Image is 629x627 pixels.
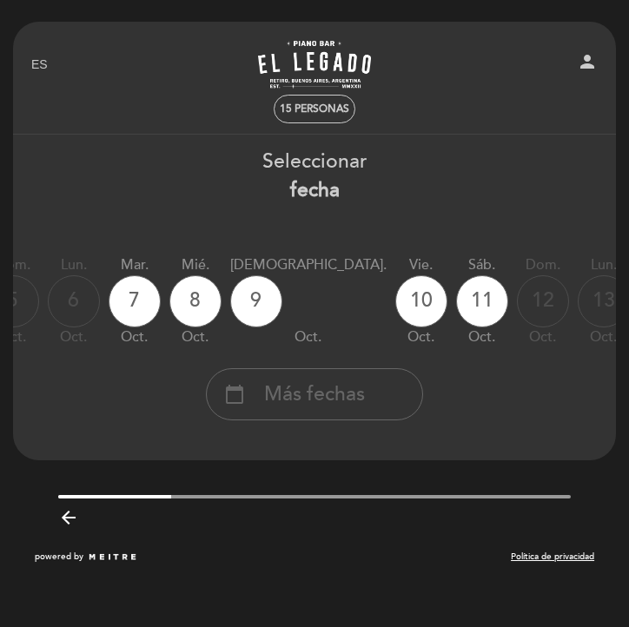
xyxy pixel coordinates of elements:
[517,275,569,327] div: 12
[48,327,100,347] div: oct.
[169,255,222,275] div: mié.
[517,327,569,347] div: oct.
[35,551,83,563] span: powered by
[35,551,137,563] a: powered by
[88,553,137,562] img: MEITRE
[224,379,245,409] i: calendar_today
[230,327,387,347] div: oct.
[109,255,161,275] div: mar.
[12,148,617,205] div: Seleccionar
[48,255,100,275] div: lun.
[395,255,447,275] div: vie.
[230,255,387,275] div: [DEMOGRAPHIC_DATA].
[109,327,161,347] div: oct.
[456,255,508,275] div: sáb.
[511,551,594,563] a: Política de privacidad
[264,380,365,409] span: Más fechas
[456,275,508,327] div: 11
[232,41,397,89] a: El Legado Piano Bar
[58,507,79,528] i: arrow_backward
[48,275,100,327] div: 6
[280,102,349,115] span: 15 personas
[577,51,598,77] button: person
[169,327,222,347] div: oct.
[290,178,340,202] b: fecha
[395,275,447,327] div: 10
[109,275,161,327] div: 7
[517,255,569,275] div: dom.
[577,51,598,72] i: person
[169,275,222,327] div: 8
[230,275,282,327] div: 9
[395,327,447,347] div: oct.
[456,327,508,347] div: oct.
